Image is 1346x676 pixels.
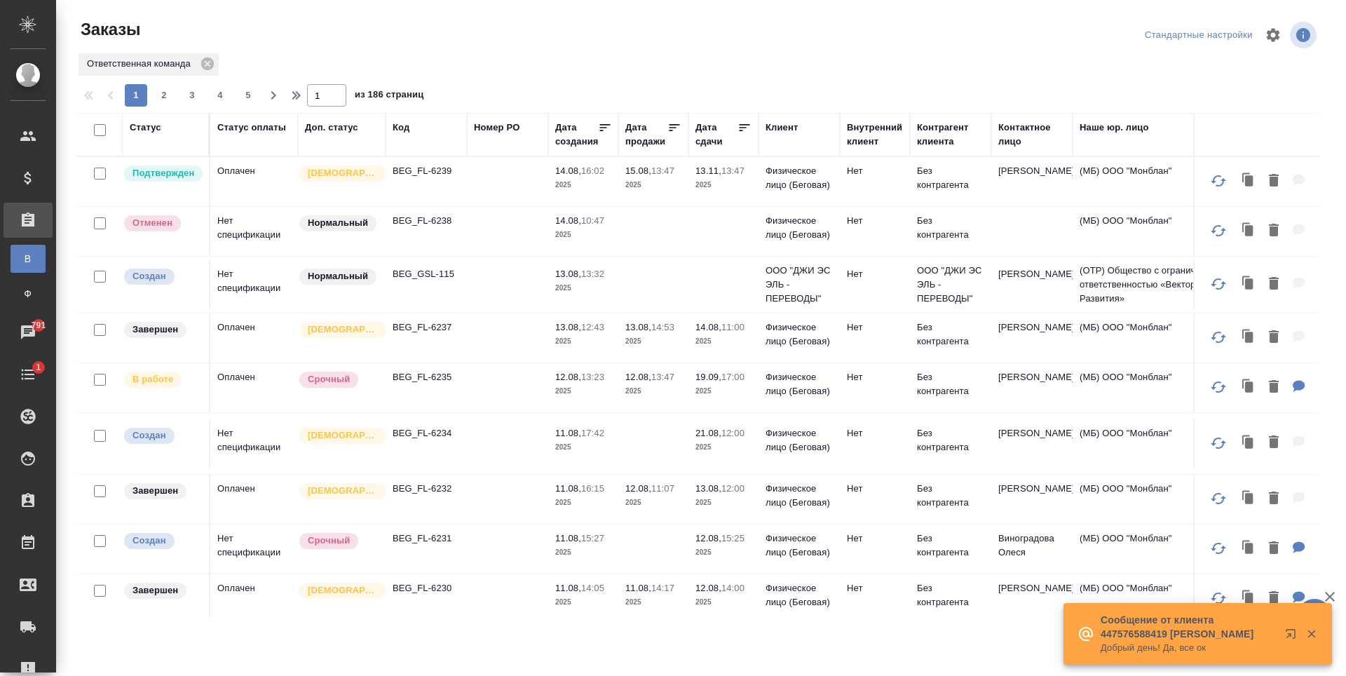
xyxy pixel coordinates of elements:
td: (МБ) ООО "Монблан" [1073,207,1241,256]
a: 1 [4,357,53,392]
div: Ответственная команда [79,53,219,76]
button: Клонировать [1235,167,1262,196]
p: Без контрагента [917,482,984,510]
span: Ф [18,287,39,301]
p: Подтвержден [132,166,194,180]
div: Выставляется автоматически, если на указанный объем услуг необходимо больше времени в стандартном... [298,370,379,389]
button: Клонировать [1235,373,1262,402]
td: Оплачен [210,574,298,623]
p: Без контрагента [917,581,984,609]
p: Физическое лицо (Беговая) [766,164,833,192]
div: Выставляет КМ при направлении счета или после выполнения всех работ/сдачи заказа клиенту. Окончат... [123,581,202,600]
span: 3 [181,88,203,102]
p: 2025 [555,178,611,192]
p: 10:47 [581,215,604,226]
button: Обновить [1202,482,1235,515]
div: Выставляется автоматически при создании заказа [123,267,202,286]
div: Номер PO [474,121,519,135]
a: Ф [11,280,46,308]
span: 4 [209,88,231,102]
p: 14:53 [651,322,674,332]
p: 12:00 [721,483,745,494]
p: 13.08, [555,322,581,332]
p: 13.08, [625,322,651,332]
p: BEG_FL-6237 [393,320,460,334]
button: Обновить [1202,267,1235,301]
button: 3 [181,84,203,107]
p: 21.08, [695,428,721,438]
p: 14.08, [695,322,721,332]
p: Нет [847,214,903,228]
p: 2025 [625,595,681,609]
p: 13:23 [581,372,604,382]
p: BEG_FL-6234 [393,426,460,440]
p: BEG_FL-6239 [393,164,460,178]
p: 12.08, [695,533,721,543]
button: Обновить [1202,214,1235,248]
p: Физическое лицо (Беговая) [766,482,833,510]
p: Нет [847,532,903,546]
p: Создан [132,428,166,442]
button: Обновить [1202,320,1235,354]
p: 2025 [695,546,752,560]
p: 12:43 [581,322,604,332]
span: 2 [153,88,175,102]
div: Выставляет КМ после отмены со стороны клиента. Если уже после запуска – КМ пишет ПМу про отмену, ... [123,214,202,233]
div: Дата сдачи [695,121,737,149]
p: Завершен [132,484,178,498]
p: 2025 [695,440,752,454]
p: 2025 [555,546,611,560]
td: (МБ) ООО "Монблан" [1073,313,1241,363]
div: Доп. статус [305,121,358,135]
td: Оплачен [210,475,298,524]
td: (МБ) ООО "Монблан" [1073,363,1241,412]
p: 12.08, [695,583,721,593]
p: Нормальный [308,216,368,230]
p: 11.08, [625,583,651,593]
p: 2025 [555,334,611,349]
p: Без контрагента [917,164,984,192]
span: 5 [237,88,259,102]
div: Статус [130,121,161,135]
p: BEG_FL-6238 [393,214,460,228]
p: 2025 [625,334,681,349]
p: 13.08, [555,269,581,279]
p: Нормальный [308,269,368,283]
p: 12.08, [625,372,651,382]
p: Отменен [132,216,172,230]
p: 14:05 [581,583,604,593]
p: Срочный [308,372,350,386]
p: BEG_FL-6231 [393,532,460,546]
p: [DEMOGRAPHIC_DATA] [308,323,378,337]
div: Статус по умолчанию для стандартных заказов [298,267,379,286]
td: Виноградова Олеся [991,525,1073,574]
span: 791 [23,318,55,332]
p: 16:15 [581,483,604,494]
div: Выставляет ПМ после принятия заказа от КМа [123,370,202,389]
p: 19.09, [695,372,721,382]
span: из 186 страниц [355,86,423,107]
div: Контрагент клиента [917,121,984,149]
div: Клиент [766,121,798,135]
p: 2025 [695,334,752,349]
p: [DEMOGRAPHIC_DATA] [308,583,378,597]
td: [PERSON_NAME] [991,260,1073,309]
td: Нет спецификации [210,260,298,309]
p: [DEMOGRAPHIC_DATA] [308,484,378,498]
span: В [18,252,39,266]
a: 791 [4,315,53,350]
p: 2025 [625,178,681,192]
p: Без контрагента [917,320,984,349]
button: Клонировать [1235,485,1262,513]
td: [PERSON_NAME] [991,574,1073,623]
td: Нет спецификации [210,525,298,574]
button: 🙏 [1297,599,1332,634]
p: 2025 [695,496,752,510]
p: 12.08, [625,483,651,494]
p: 11.08, [555,533,581,543]
button: Закрыть [1297,628,1326,640]
p: Нет [847,482,903,496]
p: Без контрагента [917,426,984,454]
td: (МБ) ООО "Монблан" [1073,157,1241,206]
td: [PERSON_NAME] [991,475,1073,524]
